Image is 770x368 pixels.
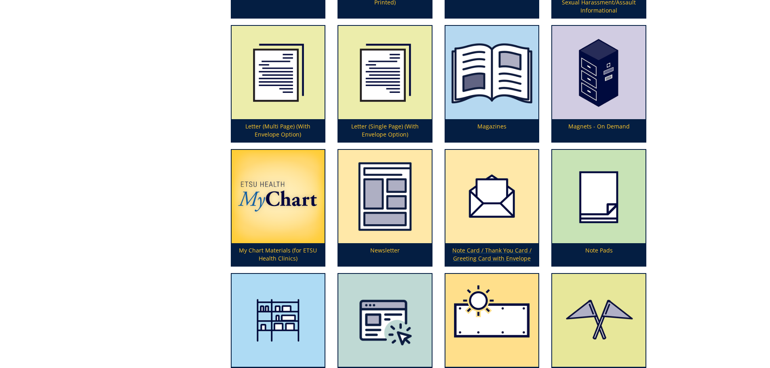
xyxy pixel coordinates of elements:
[232,274,325,367] img: storefront-59492794b37212.27878942.png
[232,26,325,142] a: Letter (Multi Page) (With Envelope Option)
[338,150,432,243] img: newsletter-65568594225a38.55392197.png
[232,150,325,243] img: mychart-67fe6a1724bc26.04447173.png
[445,150,539,243] img: invitationwithenvelope-5a33f926473532.42838482.png
[552,26,646,119] img: magnets-59492663d52397.19542485.png
[552,26,646,142] a: Magnets - On Demand
[445,26,539,142] a: Magazines
[232,26,325,119] img: multiple-page-letter-594926b790dc87.57529212.png
[552,150,646,243] img: note-pads-594927357b5c91.87943573.png
[445,150,539,266] a: Note Card / Thank You Card / Greeting Card with Envelope
[232,150,325,266] a: My Chart Materials (for ETSU Health Clinics)
[552,119,646,142] p: Magnets - On Demand
[445,243,539,266] p: Note Card / Thank You Card / Greeting Card with Envelope
[232,243,325,266] p: My Chart Materials (for ETSU Health Clinics)
[338,119,432,142] p: Letter (Single Page) (With Envelope Option)
[445,274,539,367] img: outdoor-banner-59a7475505b354.85346843.png
[552,274,646,367] img: pennants-5aba95804d0800.82641085.png
[338,243,432,266] p: Newsletter
[552,243,646,266] p: Note Pads
[338,150,432,266] a: Newsletter
[445,26,539,119] img: magazines-6556857dab2218.58984408.png
[338,26,432,142] a: Letter (Single Page) (With Envelope Option)
[232,119,325,142] p: Letter (Multi Page) (With Envelope Option)
[338,274,432,367] img: online-5fff4099133973.60612856.png
[552,150,646,266] a: Note Pads
[445,119,539,142] p: Magazines
[338,26,432,119] img: multiple-page-letter-594926b790dc87.57529212.png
